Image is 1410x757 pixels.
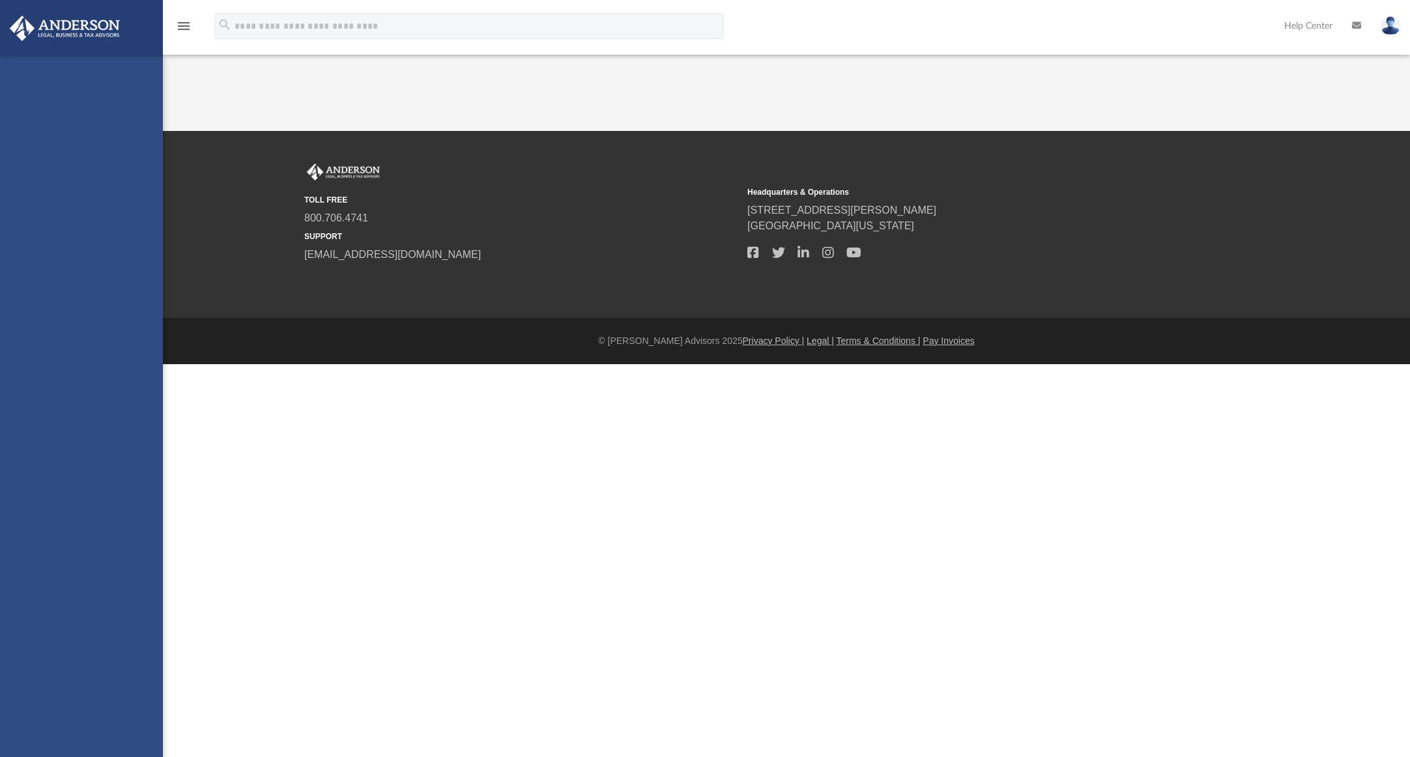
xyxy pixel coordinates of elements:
[304,231,738,242] small: SUPPORT
[176,18,192,34] i: menu
[304,249,481,260] a: [EMAIL_ADDRESS][DOMAIN_NAME]
[176,25,192,34] a: menu
[304,194,738,206] small: TOLL FREE
[747,220,914,231] a: [GEOGRAPHIC_DATA][US_STATE]
[304,212,368,223] a: 800.706.4741
[218,18,232,32] i: search
[743,336,805,346] a: Privacy Policy |
[6,16,124,41] img: Anderson Advisors Platinum Portal
[1381,16,1400,35] img: User Pic
[304,164,382,180] img: Anderson Advisors Platinum Portal
[163,334,1410,348] div: © [PERSON_NAME] Advisors 2025
[837,336,921,346] a: Terms & Conditions |
[747,205,936,216] a: [STREET_ADDRESS][PERSON_NAME]
[807,336,834,346] a: Legal |
[923,336,974,346] a: Pay Invoices
[747,186,1181,198] small: Headquarters & Operations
